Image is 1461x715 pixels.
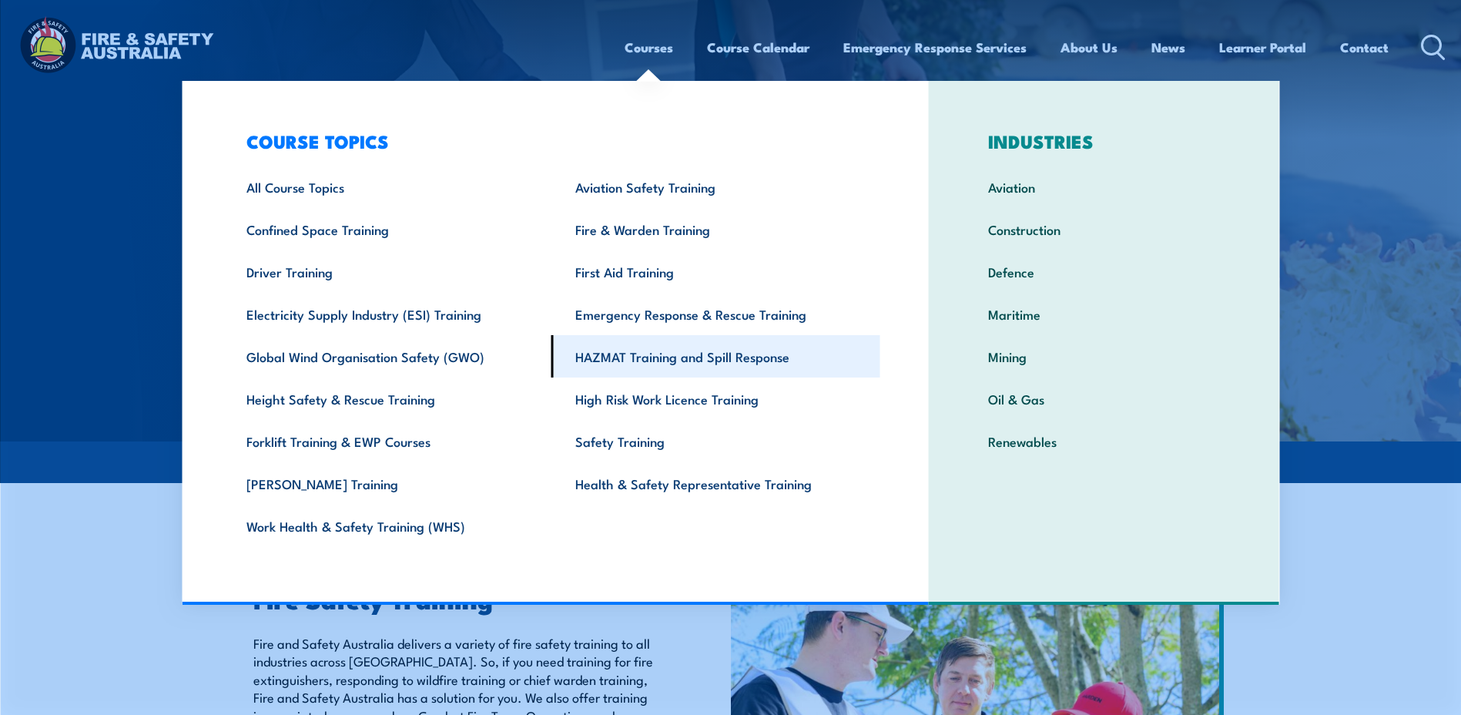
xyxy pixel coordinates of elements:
[551,250,880,293] a: First Aid Training
[964,378,1244,420] a: Oil & Gas
[964,335,1244,378] a: Mining
[223,505,551,547] a: Work Health & Safety Training (WHS)
[1151,27,1185,68] a: News
[964,250,1244,293] a: Defence
[1061,27,1118,68] a: About Us
[223,378,551,420] a: Height Safety & Rescue Training
[964,166,1244,208] a: Aviation
[964,130,1244,152] h3: INDUSTRIES
[223,208,551,250] a: Confined Space Training
[253,588,660,609] h2: Fire Safety Training
[843,27,1027,68] a: Emergency Response Services
[551,293,880,335] a: Emergency Response & Rescue Training
[707,27,809,68] a: Course Calendar
[964,293,1244,335] a: Maritime
[223,166,551,208] a: All Course Topics
[551,420,880,462] a: Safety Training
[551,208,880,250] a: Fire & Warden Training
[964,420,1244,462] a: Renewables
[223,420,551,462] a: Forklift Training & EWP Courses
[1219,27,1306,68] a: Learner Portal
[223,335,551,378] a: Global Wind Organisation Safety (GWO)
[551,166,880,208] a: Aviation Safety Training
[964,208,1244,250] a: Construction
[551,378,880,420] a: High Risk Work Licence Training
[223,250,551,293] a: Driver Training
[551,462,880,505] a: Health & Safety Representative Training
[223,462,551,505] a: [PERSON_NAME] Training
[625,27,673,68] a: Courses
[551,335,880,378] a: HAZMAT Training and Spill Response
[1340,27,1389,68] a: Contact
[223,130,880,152] h3: COURSE TOPICS
[223,293,551,335] a: Electricity Supply Industry (ESI) Training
